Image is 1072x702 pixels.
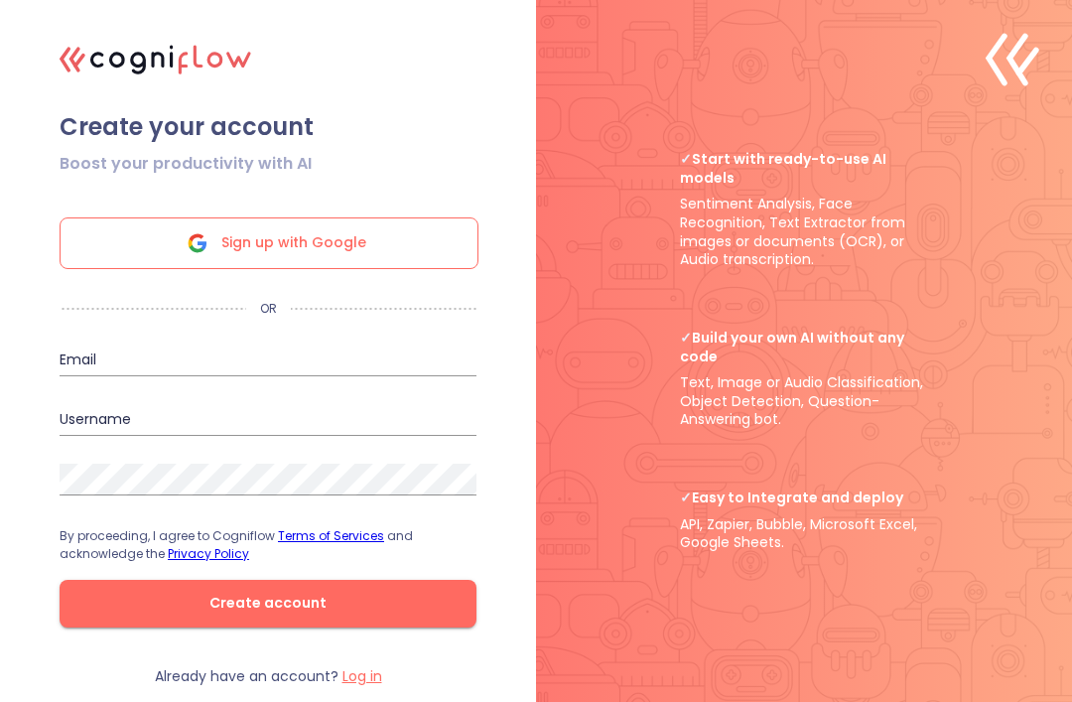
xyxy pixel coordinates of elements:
[60,580,476,628] button: Create account
[680,329,928,429] p: Text, Image or Audio Classification, Object Detection, Question-Answering bot.
[680,329,928,365] span: Build your own AI without any code
[60,217,478,269] div: Sign up with Google
[680,150,928,269] p: Sentiment Analysis, Face Recognition, Text Extractor from images or documents (OCR), or Audio tra...
[221,218,366,268] span: Sign up with Google
[342,666,382,686] label: Log in
[680,489,928,552] p: API, Zapier, Bubble, Microsoft Excel, Google Sheets.
[680,489,928,507] span: Easy to Integrate and deploy
[680,328,692,348] b: ✓
[60,112,476,142] span: Create your account
[168,545,249,562] a: Privacy Policy
[91,591,445,616] span: Create account
[246,301,291,317] p: OR
[680,150,928,187] span: Start with ready-to-use AI models
[60,152,312,176] span: Boost your productivity with AI
[155,667,382,686] p: Already have an account?
[278,527,384,544] a: Terms of Services
[60,527,476,563] p: By proceeding, I agree to Cogniflow and acknowledge the
[680,488,692,507] b: ✓
[680,149,692,169] b: ✓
